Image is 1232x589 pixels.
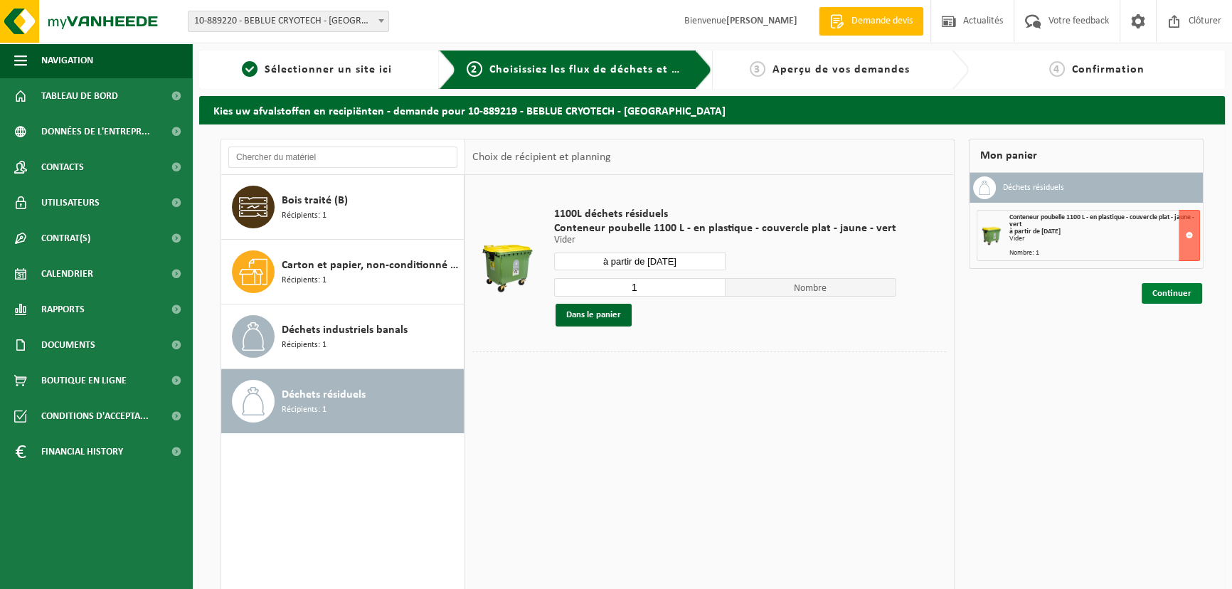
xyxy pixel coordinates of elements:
[221,304,464,369] button: Déchets industriels banals Récipients: 1
[206,61,428,78] a: 1Sélectionner un site ici
[282,274,326,287] span: Récipients: 1
[726,278,897,297] span: Nombre
[489,64,726,75] span: Choisissiez les flux de déchets et récipients
[41,292,85,327] span: Rapports
[282,322,408,339] span: Déchets industriels banals
[554,235,896,245] p: Vider
[750,61,765,77] span: 3
[465,139,618,175] div: Choix de récipient et planning
[242,61,257,77] span: 1
[1009,213,1194,228] span: Conteneur poubelle 1100 L - en plastique - couvercle plat - jaune - vert
[228,147,457,168] input: Chercher du matériel
[282,386,366,403] span: Déchets résiduels
[554,253,726,270] input: Sélectionnez date
[221,369,464,433] button: Déchets résiduels Récipients: 1
[265,64,392,75] span: Sélectionner un site ici
[1003,176,1064,199] h3: Déchets résiduels
[1072,64,1145,75] span: Confirmation
[848,14,916,28] span: Demande devis
[556,304,632,327] button: Dans le panier
[282,209,326,223] span: Récipients: 1
[41,43,93,78] span: Navigation
[199,96,1225,124] h2: Kies uw afvalstoffen en recipiënten - demande pour 10-889219 - BEBLUE CRYOTECH - [GEOGRAPHIC_DATA]
[282,339,326,352] span: Récipients: 1
[1009,235,1199,243] div: Vider
[41,363,127,398] span: Boutique en ligne
[1009,228,1061,235] strong: à partir de [DATE]
[41,185,100,221] span: Utilisateurs
[282,403,326,417] span: Récipients: 1
[41,114,150,149] span: Données de l'entrepr...
[554,221,896,235] span: Conteneur poubelle 1100 L - en plastique - couvercle plat - jaune - vert
[282,257,460,274] span: Carton et papier, non-conditionné (industriel)
[221,240,464,304] button: Carton et papier, non-conditionné (industriel) Récipients: 1
[221,175,464,240] button: Bois traité (B) Récipients: 1
[554,207,896,221] span: 1100L déchets résiduels
[41,434,123,469] span: Financial History
[188,11,388,31] span: 10-889220 - BEBLUE CRYOTECH - LIÈGE
[772,64,910,75] span: Aperçu de vos demandes
[41,149,84,185] span: Contacts
[819,7,923,36] a: Demande devis
[1049,61,1065,77] span: 4
[1009,250,1199,257] div: Nombre: 1
[282,192,348,209] span: Bois traité (B)
[41,327,95,363] span: Documents
[41,256,93,292] span: Calendrier
[1142,283,1202,304] a: Continuer
[41,78,118,114] span: Tableau de bord
[188,11,389,32] span: 10-889220 - BEBLUE CRYOTECH - LIÈGE
[41,221,90,256] span: Contrat(s)
[41,398,149,434] span: Conditions d'accepta...
[969,139,1204,173] div: Mon panier
[726,16,797,26] strong: [PERSON_NAME]
[467,61,482,77] span: 2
